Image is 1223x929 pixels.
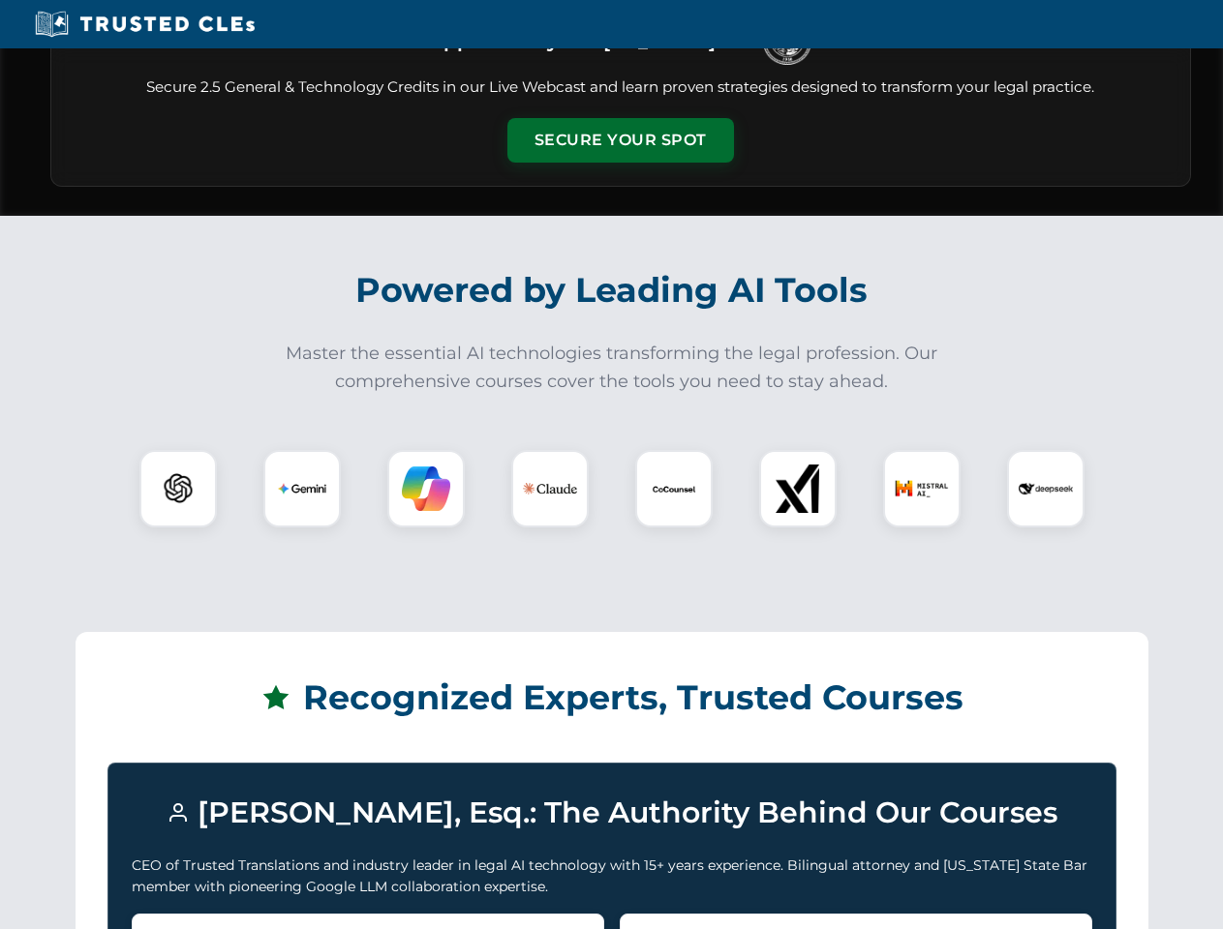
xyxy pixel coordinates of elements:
[29,10,260,39] img: Trusted CLEs
[523,462,577,516] img: Claude Logo
[650,464,698,513] img: CoCounsel Logo
[75,76,1167,99] p: Secure 2.5 General & Technology Credits in our Live Webcast and learn proven strategies designed ...
[883,450,961,527] div: Mistral AI
[895,462,949,516] img: Mistral AI Logo
[263,450,341,527] div: Gemini
[150,461,206,517] img: ChatGPT Logo
[1007,450,1085,527] div: DeepSeek
[774,464,822,513] img: xAI Logo
[278,464,326,513] img: Gemini Logo
[107,664,1116,732] h2: Recognized Experts, Trusted Courses
[402,464,450,513] img: Copilot Logo
[76,256,1148,324] h2: Powered by Leading AI Tools
[139,450,217,527] div: ChatGPT
[1019,462,1073,516] img: DeepSeek Logo
[132,854,1092,898] p: CEO of Trusted Translations and industry leader in legal AI technology with 15+ years experience....
[511,450,589,527] div: Claude
[759,450,837,527] div: xAI
[132,787,1092,839] h3: [PERSON_NAME], Esq.: The Authority Behind Our Courses
[273,340,951,396] p: Master the essential AI technologies transforming the legal profession. Our comprehensive courses...
[507,118,734,163] button: Secure Your Spot
[387,450,465,527] div: Copilot
[635,450,713,527] div: CoCounsel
